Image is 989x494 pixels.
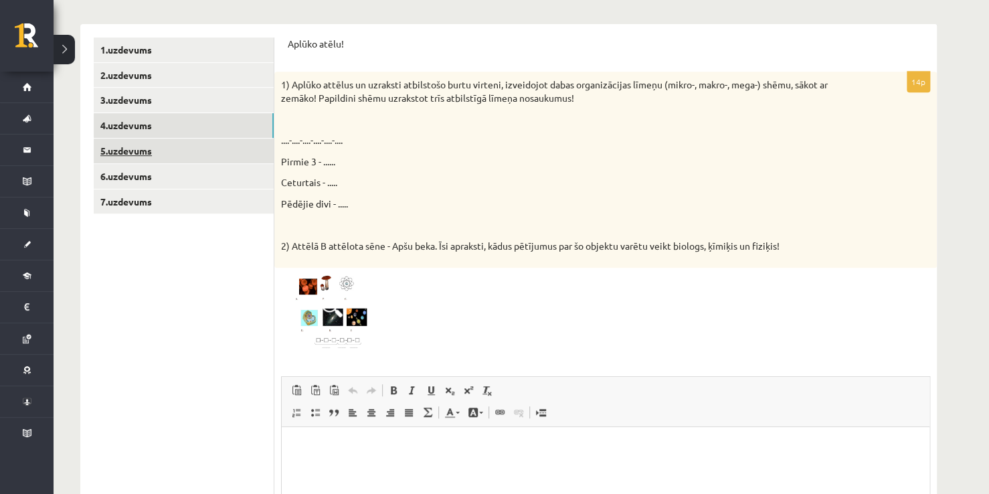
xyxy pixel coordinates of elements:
a: По ширине [399,404,418,421]
a: Цитата [325,404,343,421]
a: 2.uzdevums [94,63,274,88]
a: 5.uzdevums [94,139,274,163]
a: 7.uzdevums [94,189,274,214]
a: Надстрочный индекс [459,382,478,399]
a: 6.uzdevums [94,164,274,189]
a: Подчеркнутый (Ctrl+U) [422,382,440,399]
a: Вставить / удалить нумерованный список [287,404,306,421]
a: Вставить/Редактировать ссылку (Ctrl+K) [490,404,509,421]
a: По центру [362,404,381,421]
a: 1.uzdevums [94,37,274,62]
p: Ceturtais - ..... [281,176,863,189]
a: Вставить только текст (Ctrl+Shift+V) [306,382,325,399]
a: Повторить (Ctrl+Y) [362,382,381,399]
a: Rīgas 1. Tālmācības vidusskola [15,23,54,57]
a: Подстрочный индекс [440,382,459,399]
a: 4.uzdevums [94,113,274,138]
a: Вставить (Ctrl+V) [287,382,306,399]
a: Убрать ссылку [509,404,528,421]
a: Вставить из Word [325,382,343,399]
a: Полужирный (Ctrl+B) [384,382,403,399]
a: Вставить / удалить маркированный список [306,404,325,421]
a: 3.uzdevums [94,88,274,112]
p: Aplūko atēlu! [288,37,923,51]
a: Математика [418,404,437,421]
a: Вставить разрыв страницы для печати [531,404,550,421]
body: Визуальный текстовый редактор, wiswyg-editor-user-answer-47025010312340 [13,13,634,27]
p: 1) Aplūko attēlus un uzraksti atbilstošo burtu virteni, izveidojot dabas organizācijas līmeņu (mi... [281,78,863,104]
a: По правому краю [381,404,399,421]
p: ....-....-....-....-....-.... [281,134,863,147]
p: Pirmie 3 - ...... [281,155,863,169]
a: Цвет текста [440,404,464,421]
img: z3.jpg [281,274,381,350]
a: Отменить (Ctrl+Z) [343,382,362,399]
a: Курсив (Ctrl+I) [403,382,422,399]
p: 2) Attēlā B attēlota sēne - Apšu beka. Īsi apraksti, kādus pētījumus par šo objektu varētu veikt ... [281,240,863,253]
p: 14p [907,71,930,92]
a: Цвет фона [464,404,487,421]
a: Убрать форматирование [478,382,497,399]
a: По левому краю [343,404,362,421]
p: Pēdējie divi - ..... [281,197,863,211]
